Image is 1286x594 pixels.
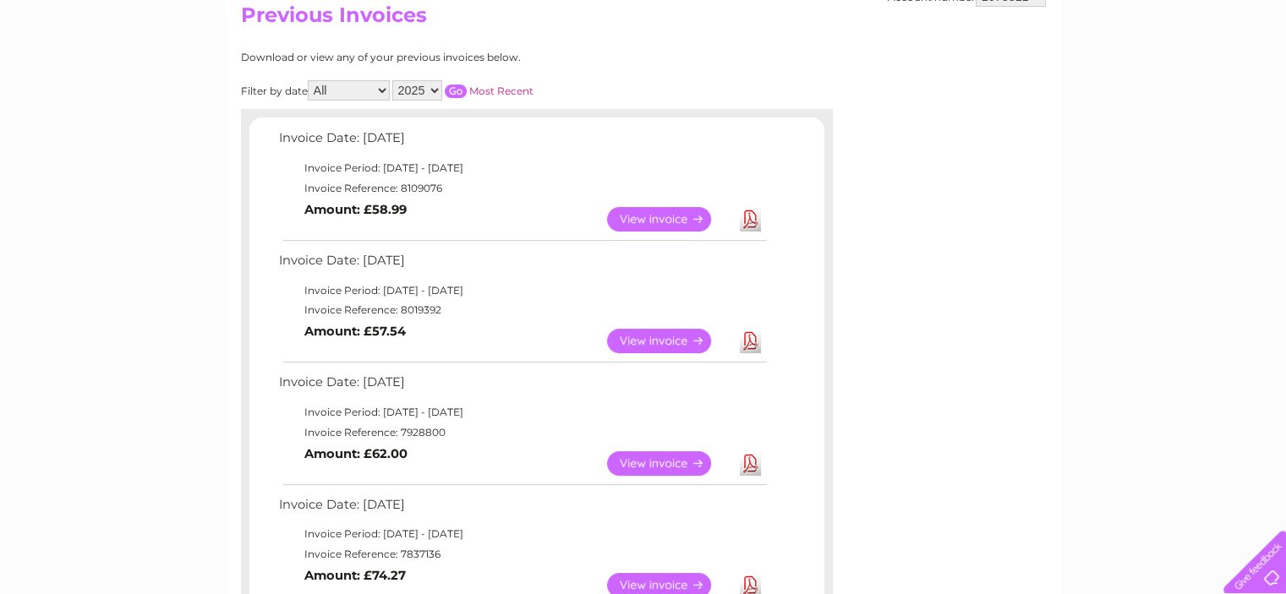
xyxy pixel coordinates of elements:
[241,80,685,101] div: Filter by date
[304,202,407,217] b: Amount: £58.99
[1139,72,1163,84] a: Blog
[275,281,769,301] td: Invoice Period: [DATE] - [DATE]
[275,493,769,525] td: Invoice Date: [DATE]
[275,422,769,443] td: Invoice Reference: 7928800
[607,329,731,353] a: View
[45,44,131,95] img: logo.png
[275,127,769,158] td: Invoice Date: [DATE]
[1031,72,1068,84] a: Energy
[275,544,769,564] td: Invoice Reference: 7837136
[1230,72,1270,84] a: Log out
[275,249,769,281] td: Invoice Date: [DATE]
[304,324,406,339] b: Amount: £57.54
[988,72,1021,84] a: Water
[740,329,761,353] a: Download
[967,8,1084,30] a: 0333 014 3131
[1174,72,1215,84] a: Contact
[304,568,406,583] b: Amount: £74.27
[740,451,761,476] a: Download
[1078,72,1129,84] a: Telecoms
[275,300,769,320] td: Invoice Reference: 8019392
[304,446,408,461] b: Amount: £62.00
[607,451,731,476] a: View
[275,178,769,199] td: Invoice Reference: 8109076
[275,402,769,422] td: Invoice Period: [DATE] - [DATE]
[275,524,769,544] td: Invoice Period: [DATE] - [DATE]
[607,207,731,232] a: View
[469,84,534,97] a: Most Recent
[740,207,761,232] a: Download
[275,158,769,178] td: Invoice Period: [DATE] - [DATE]
[275,371,769,402] td: Invoice Date: [DATE]
[241,3,1046,35] h2: Previous Invoices
[244,9,1043,82] div: Clear Business is a trading name of Verastar Limited (registered in [GEOGRAPHIC_DATA] No. 3667643...
[241,52,685,63] div: Download or view any of your previous invoices below.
